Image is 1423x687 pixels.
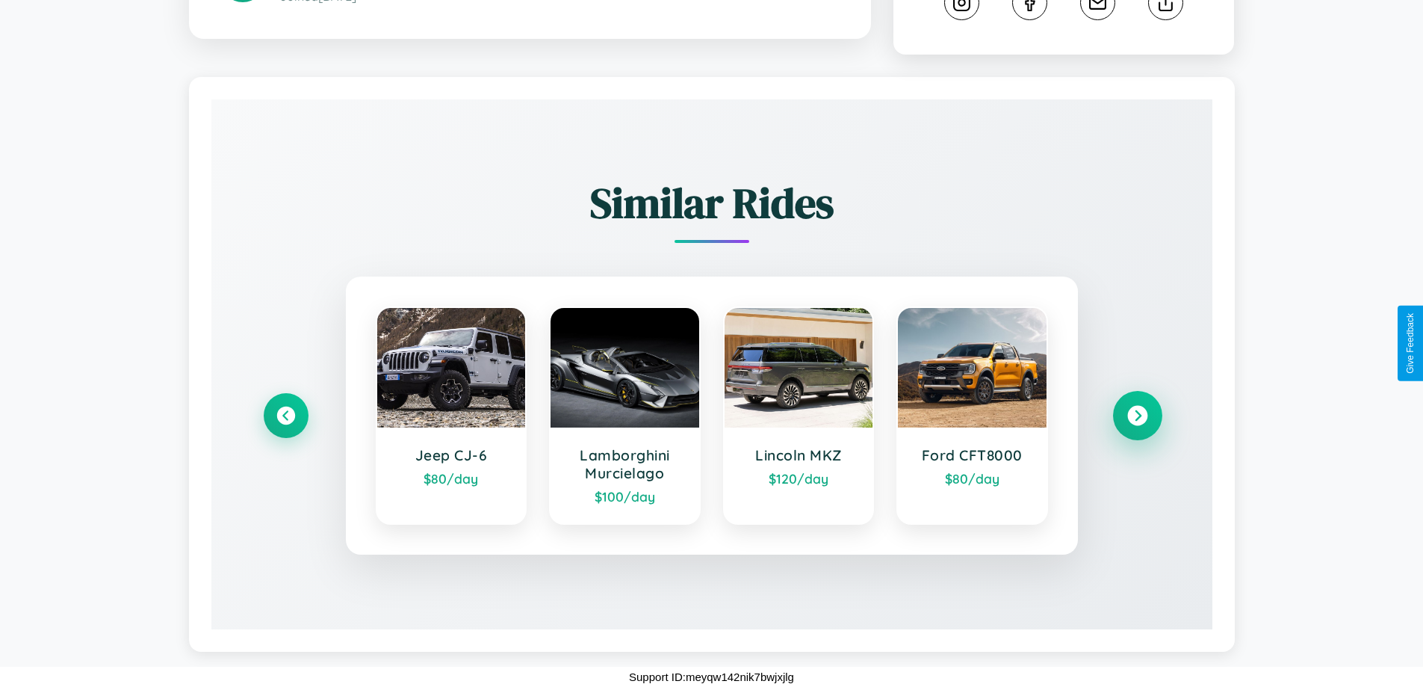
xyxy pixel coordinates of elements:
div: $ 120 /day [740,470,858,487]
h2: Similar Rides [264,174,1160,232]
h3: Ford CFT8000 [913,446,1032,464]
p: Support ID: meyqw142nik7bwjxjlg [629,667,794,687]
div: $ 80 /day [913,470,1032,487]
a: Lincoln MKZ$120/day [723,306,875,525]
h3: Lamborghini Murcielago [565,446,684,482]
a: Ford CFT8000$80/day [896,306,1048,525]
a: Lamborghini Murcielago$100/day [549,306,701,525]
div: Give Feedback [1405,313,1416,374]
h3: Jeep CJ-6 [392,446,511,464]
div: $ 100 /day [565,488,684,505]
a: Jeep CJ-6$80/day [376,306,527,525]
h3: Lincoln MKZ [740,446,858,464]
div: $ 80 /day [392,470,511,487]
